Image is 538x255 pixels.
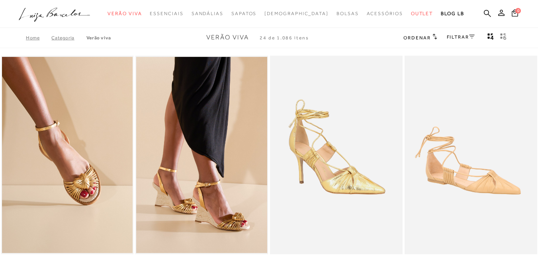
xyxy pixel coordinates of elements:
a: categoryNavScreenReaderText [367,6,403,21]
span: Bolsas [336,11,359,16]
a: SANDÁLIA ANABELA OURO COM SALTO ALTO EM JUTA SANDÁLIA ANABELA OURO COM SALTO ALTO EM JUTA [136,57,267,253]
a: SCARPIN SALTO ALTO EM METALIZADO OURO COM AMARRAÇÃO SCARPIN SALTO ALTO EM METALIZADO OURO COM AMA... [271,57,402,253]
span: Sapatos [231,11,256,16]
span: Essenciais [150,11,183,16]
img: SAPATILHA EM COURO BEGE AREIA COM AMARRAÇÃO [405,57,536,253]
img: RASTEIRA OURO COM SOLADO EM JUTÁ [2,57,133,253]
span: 0 [515,8,521,14]
a: categoryNavScreenReaderText [231,6,256,21]
img: SANDÁLIA ANABELA OURO COM SALTO ALTO EM JUTA [136,57,267,253]
a: Verão Viva [86,35,111,41]
span: 24 de 1.086 itens [260,35,309,41]
button: Mostrar 4 produtos por linha [485,33,496,43]
a: categoryNavScreenReaderText [336,6,359,21]
a: categoryNavScreenReaderText [192,6,223,21]
span: Verão Viva [206,34,249,41]
span: Sandálias [192,11,223,16]
a: Categoria [51,35,86,41]
span: Verão Viva [108,11,142,16]
button: 0 [509,9,520,19]
a: Home [26,35,51,41]
img: SCARPIN SALTO ALTO EM METALIZADO OURO COM AMARRAÇÃO [271,57,402,253]
a: FILTRAR [447,34,475,40]
a: categoryNavScreenReaderText [108,6,142,21]
span: [DEMOGRAPHIC_DATA] [264,11,329,16]
a: noSubCategoriesText [264,6,329,21]
button: gridText6Desc [498,33,509,43]
span: Acessórios [367,11,403,16]
a: categoryNavScreenReaderText [411,6,433,21]
span: BLOG LB [441,11,464,16]
span: Ordenar [403,35,430,41]
a: SAPATILHA EM COURO BEGE AREIA COM AMARRAÇÃO SAPATILHA EM COURO BEGE AREIA COM AMARRAÇÃO [405,57,536,253]
a: RASTEIRA OURO COM SOLADO EM JUTÁ RASTEIRA OURO COM SOLADO EM JUTÁ [2,57,133,253]
a: BLOG LB [441,6,464,21]
a: categoryNavScreenReaderText [150,6,183,21]
span: Outlet [411,11,433,16]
